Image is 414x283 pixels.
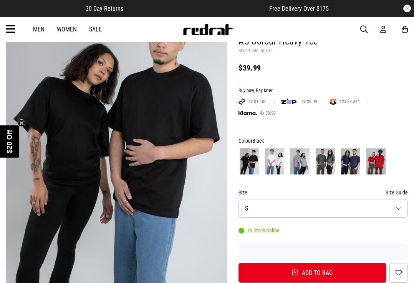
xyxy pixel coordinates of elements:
img: Cypress [316,148,335,174]
img: AFTERPAY [238,99,245,105]
button: S [238,199,408,218]
span: 4x $10.00 [245,99,270,105]
iframe: Customer reviews powered by Trustpilot [238,248,408,255]
span: Free Delivery Over $175 [269,5,329,12]
img: Black [240,148,259,174]
img: White [265,148,284,174]
button: Close teaser [18,119,25,127]
div: In Stock Online [238,227,280,234]
span: 4x $9.99 [298,99,320,105]
div: Buy now, Pay later. [238,88,408,94]
span: S [245,205,248,212]
img: KLARNA [238,111,257,115]
span: 4x $9.99 [257,110,279,116]
a: Men [33,26,45,33]
img: Red [366,148,386,174]
a: Sale [89,26,102,33]
img: Grey Marle [290,148,310,174]
p: Style Code: 50157 [238,48,408,54]
img: Midnight Blue [341,148,360,174]
div: Colour [238,136,408,145]
a: Women [57,26,77,33]
span: 12x $3.33* [336,99,363,105]
div: Size [238,188,408,197]
button: Add to bag [238,263,386,283]
div: $39.99 [238,63,408,72]
button: Size Guide [386,188,408,197]
span: $20 Off [6,130,13,153]
iframe: Customer reviews powered by Trustpilot [139,5,254,12]
span: Black [252,138,264,144]
img: zip [281,98,296,105]
button: Open LiveChat chat widget [6,3,29,26]
span: 30 Day Returns [86,5,123,12]
img: SPLITPAY [330,99,336,105]
img: Redrat logo [182,24,233,35]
